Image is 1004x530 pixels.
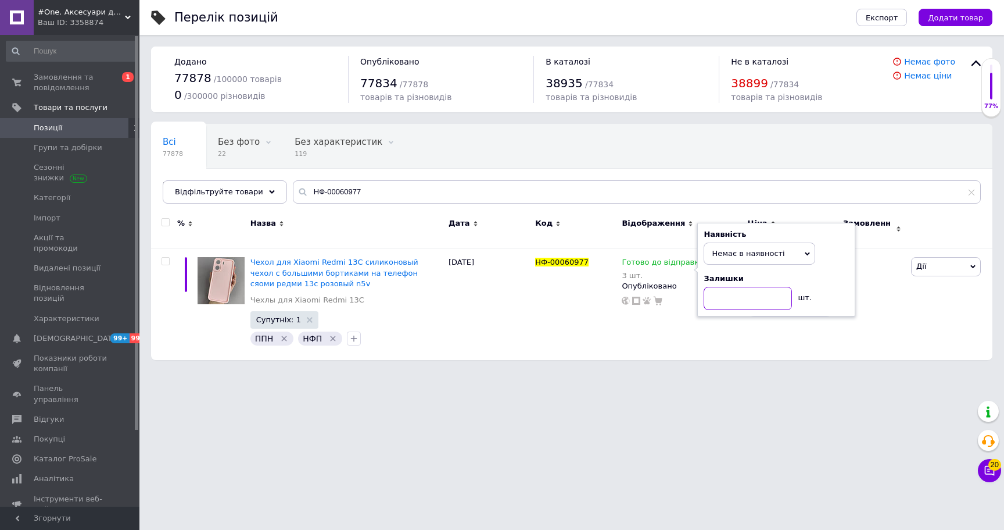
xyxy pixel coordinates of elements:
[546,57,590,66] span: В каталозі
[34,213,60,223] span: Імпорт
[360,57,419,66] span: Опубліковано
[122,72,134,82] span: 1
[110,333,130,343] span: 99+
[770,80,799,89] span: / 77834
[622,218,685,229] span: Відображення
[712,249,784,258] span: Немає в наявності
[546,93,637,102] span: товарів та різновидів
[360,76,397,90] span: 77834
[731,57,788,66] span: Не в каталозі
[163,181,221,191] span: Немає опису
[866,13,898,22] span: Експорт
[546,76,583,90] span: 38935
[928,13,983,22] span: Додати товар
[988,459,1001,471] span: 20
[34,434,65,444] span: Покупці
[535,258,589,266] span: НФ-00060977
[904,57,955,66] a: Немає фото
[446,248,532,360] div: [DATE]
[255,334,274,343] span: ППН
[856,9,908,26] button: Експорт
[34,283,107,304] span: Відновлення позицій
[38,17,139,28] div: Ваш ID: 3358874
[919,9,992,26] button: Додати товар
[130,333,149,343] span: 99+
[704,273,849,284] div: Залишки
[293,180,981,204] input: Пошук по назві позиції, артикулу і пошуковим запитам
[303,334,322,343] span: НФП
[174,57,206,66] span: Додано
[250,218,276,229] span: Назва
[6,41,137,62] input: Пошук
[904,71,952,80] a: Немає ціни
[978,459,1001,482] button: Чат з покупцем20
[34,233,107,254] span: Акції та промокоди
[174,12,278,24] div: Перелік позицій
[982,102,1001,111] div: 77%
[731,93,822,102] span: товарів та різновидів
[279,334,289,343] svg: Видалити мітку
[34,102,107,113] span: Товари та послуги
[34,162,107,183] span: Сезонні знижки
[38,7,125,17] span: #One. Аксесуари до смартфонів
[916,262,926,271] span: Дії
[34,193,70,203] span: Категорії
[163,150,183,158] span: 77878
[622,258,704,270] span: Готово до відправки
[34,263,101,273] span: Видалені позиції
[843,218,893,239] span: Замовлення
[34,72,107,93] span: Замовлення та повідомлення
[328,334,338,343] svg: Видалити мітку
[256,316,301,323] span: Супутніх: 1
[184,91,266,101] span: / 300000 різновидів
[177,218,185,229] span: %
[731,76,768,90] span: 38899
[792,287,815,303] div: шт.
[34,383,107,404] span: Панель управління
[34,454,96,464] span: Каталог ProSale
[34,474,74,484] span: Аналітика
[250,295,364,305] a: Чехлы для Xiaomi Redmi 13C
[174,88,182,102] span: 0
[218,137,260,147] span: Без фото
[295,137,382,147] span: Без характеристик
[174,71,211,85] span: 77878
[214,74,282,84] span: / 100000 товарів
[836,248,908,360] div: 11
[198,257,245,304] img: Чехол для Xiaomi Redmi 13C силиконовый чехол с большими бортиками на телефон сяоми редми 13с розо...
[34,353,107,374] span: Показники роботи компанії
[175,187,263,196] span: Відфільтруйте товари
[585,80,614,89] span: / 77834
[295,150,382,158] span: 119
[163,137,176,147] span: Всі
[34,123,62,133] span: Позиції
[250,258,418,287] a: Чехол для Xiaomi Redmi 13C силиконовый чехол с большими бортиками на телефон сяоми редми 13с розо...
[34,143,102,153] span: Групи та добірки
[34,333,120,344] span: [DEMOGRAPHIC_DATA]
[34,414,64,425] span: Відгуки
[747,218,767,229] span: Ціна
[400,80,428,89] span: / 77878
[622,271,704,280] div: 3 шт.
[360,93,451,102] span: товарів та різновидів
[704,229,849,240] div: Наявність
[34,314,99,324] span: Характеристики
[34,494,107,515] span: Інструменти веб-майстра та SEO
[449,218,470,229] span: Дата
[218,150,260,158] span: 22
[535,218,553,229] span: Код
[622,281,741,291] div: Опубліковано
